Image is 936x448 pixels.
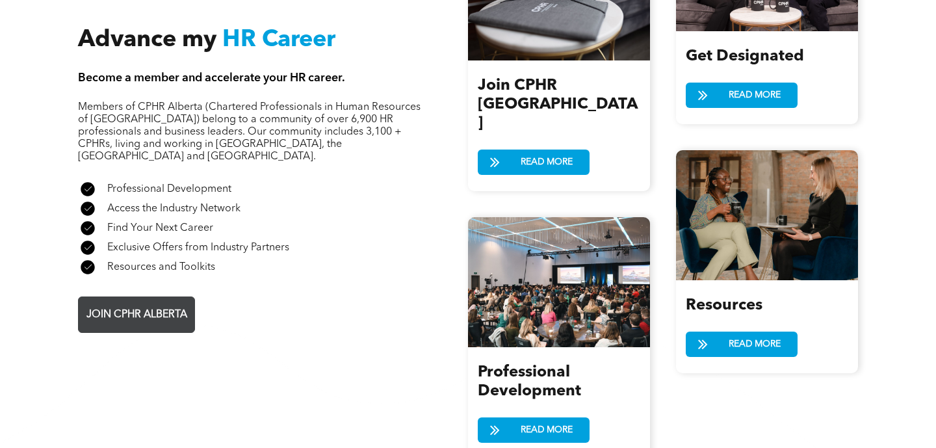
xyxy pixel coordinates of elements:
[107,223,213,233] span: Find Your Next Career
[107,204,240,214] span: Access the Industry Network
[516,418,577,442] span: READ MORE
[78,296,195,333] a: JOIN CPHR ALBERTA
[107,243,289,253] span: Exclusive Offers from Industry Partners
[78,29,216,52] span: Advance my
[478,417,590,443] a: READ MORE
[222,29,335,52] span: HR Career
[82,302,192,328] span: JOIN CPHR ALBERTA
[78,102,421,162] span: Members of CPHR Alberta (Chartered Professionals in Human Resources of [GEOGRAPHIC_DATA]) belong ...
[686,332,798,357] a: READ MORE
[686,298,762,313] span: Resources
[724,332,785,356] span: READ MORE
[107,184,231,194] span: Professional Development
[686,83,798,108] a: READ MORE
[478,78,638,131] span: Join CPHR [GEOGRAPHIC_DATA]
[478,365,581,399] span: Professional Development
[107,262,215,272] span: Resources and Toolkits
[686,49,804,64] span: Get Designated
[724,83,785,107] span: READ MORE
[78,72,345,84] span: Become a member and accelerate your HR career.
[478,150,590,175] a: READ MORE
[516,150,577,174] span: READ MORE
